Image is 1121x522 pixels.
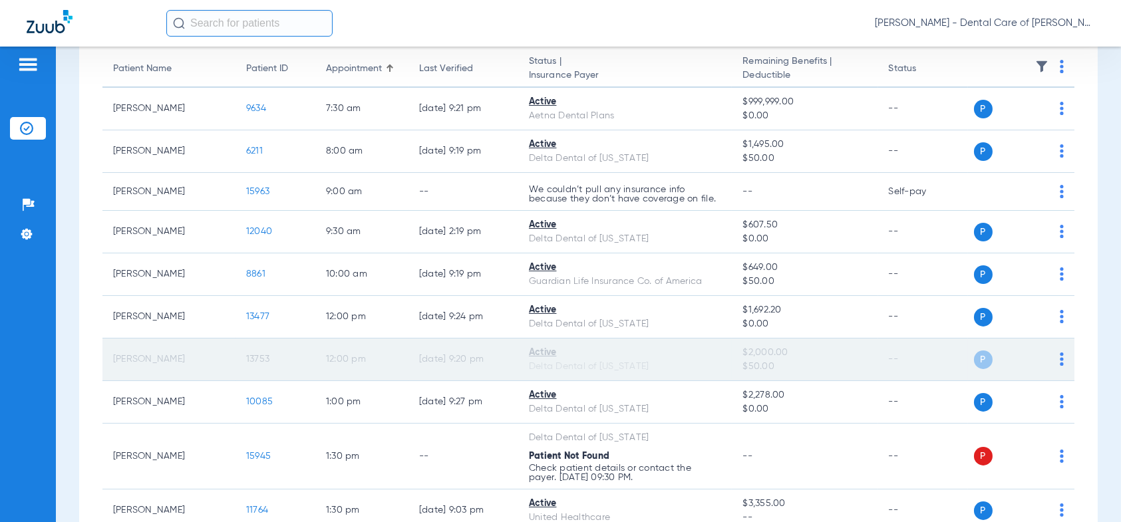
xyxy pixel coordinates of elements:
[529,388,721,402] div: Active
[1060,352,1064,366] img: group-dot-blue.svg
[408,88,518,130] td: [DATE] 9:21 PM
[246,146,263,156] span: 6211
[246,312,269,321] span: 13477
[408,130,518,173] td: [DATE] 9:19 PM
[878,51,968,88] th: Status
[742,232,867,246] span: $0.00
[974,447,993,465] span: P
[529,402,721,416] div: Delta Dental of [US_STATE]
[529,109,721,123] div: Aetna Dental Plans
[102,173,236,211] td: [PERSON_NAME]
[326,62,382,76] div: Appointment
[315,253,408,296] td: 10:00 AM
[419,62,473,76] div: Last Verified
[529,346,721,360] div: Active
[742,275,867,289] span: $50.00
[1060,395,1064,408] img: group-dot-blue.svg
[315,338,408,381] td: 12:00 PM
[408,338,518,381] td: [DATE] 9:20 PM
[878,424,968,489] td: --
[742,261,867,275] span: $649.00
[742,95,867,109] span: $999,999.00
[102,211,236,253] td: [PERSON_NAME]
[529,185,721,203] p: We couldn’t pull any insurance info because they don’t have coverage on file.
[529,463,721,482] p: Check patient details or contact the payer. [DATE] 09:30 PM.
[246,354,269,364] span: 13753
[878,253,968,296] td: --
[246,227,272,236] span: 12040
[246,397,273,406] span: 10085
[173,17,185,29] img: Search Icon
[113,62,172,76] div: Patient Name
[102,130,236,173] td: [PERSON_NAME]
[1060,503,1064,517] img: group-dot-blue.svg
[742,346,867,360] span: $2,000.00
[529,275,721,289] div: Guardian Life Insurance Co. of America
[1060,225,1064,238] img: group-dot-blue.svg
[166,10,333,37] input: Search for patients
[529,232,721,246] div: Delta Dental of [US_STATE]
[742,497,867,511] span: $3,355.00
[878,173,968,211] td: Self-pay
[878,211,968,253] td: --
[529,431,721,445] div: Delta Dental of [US_STATE]
[1060,144,1064,158] img: group-dot-blue.svg
[1060,450,1064,463] img: group-dot-blue.svg
[529,138,721,152] div: Active
[529,360,721,374] div: Delta Dental of [US_STATE]
[732,51,878,88] th: Remaining Benefits |
[326,62,398,76] div: Appointment
[419,62,508,76] div: Last Verified
[408,211,518,253] td: [DATE] 2:19 PM
[529,303,721,317] div: Active
[529,68,721,82] span: Insurance Payer
[1035,60,1048,73] img: filter.svg
[102,338,236,381] td: [PERSON_NAME]
[742,388,867,402] span: $2,278.00
[408,424,518,489] td: --
[408,253,518,296] td: [DATE] 9:19 PM
[529,152,721,166] div: Delta Dental of [US_STATE]
[878,381,968,424] td: --
[878,296,968,338] td: --
[742,303,867,317] span: $1,692.20
[315,130,408,173] td: 8:00 AM
[102,88,236,130] td: [PERSON_NAME]
[408,381,518,424] td: [DATE] 9:27 PM
[529,95,721,109] div: Active
[315,381,408,424] td: 1:00 PM
[1060,185,1064,198] img: group-dot-blue.svg
[408,173,518,211] td: --
[742,317,867,331] span: $0.00
[742,402,867,416] span: $0.00
[529,317,721,331] div: Delta Dental of [US_STATE]
[875,17,1094,30] span: [PERSON_NAME] - Dental Care of [PERSON_NAME]
[315,88,408,130] td: 7:30 AM
[315,296,408,338] td: 12:00 PM
[742,138,867,152] span: $1,495.00
[974,265,993,284] span: P
[102,381,236,424] td: [PERSON_NAME]
[742,109,867,123] span: $0.00
[246,452,271,461] span: 15945
[742,218,867,232] span: $607.50
[742,360,867,374] span: $50.00
[974,100,993,118] span: P
[102,296,236,338] td: [PERSON_NAME]
[878,88,968,130] td: --
[974,308,993,326] span: P
[974,350,993,369] span: P
[974,223,993,241] span: P
[246,505,268,515] span: 11764
[246,104,266,113] span: 9634
[529,218,721,232] div: Active
[878,338,968,381] td: --
[113,62,225,76] div: Patient Name
[246,187,269,196] span: 15963
[27,10,73,33] img: Zuub Logo
[518,51,732,88] th: Status |
[408,296,518,338] td: [DATE] 9:24 PM
[246,62,288,76] div: Patient ID
[974,142,993,161] span: P
[529,261,721,275] div: Active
